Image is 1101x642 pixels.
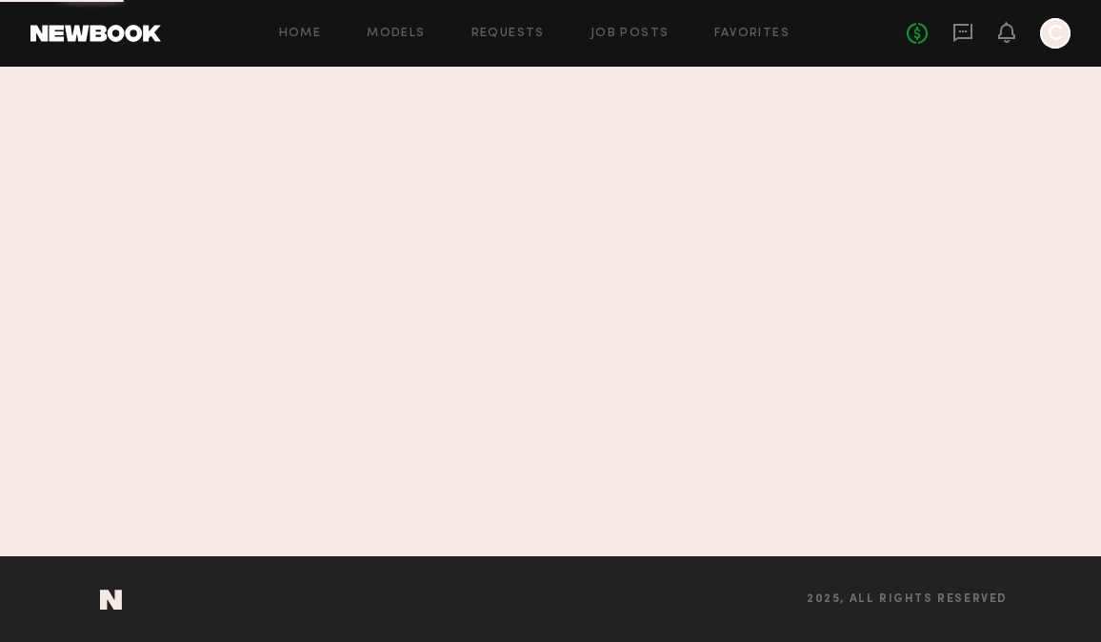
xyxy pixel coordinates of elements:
[714,28,790,40] a: Favorites
[279,28,322,40] a: Home
[471,28,545,40] a: Requests
[367,28,425,40] a: Models
[591,28,670,40] a: Job Posts
[1040,18,1071,49] a: C
[807,593,1008,606] span: 2025, all rights reserved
